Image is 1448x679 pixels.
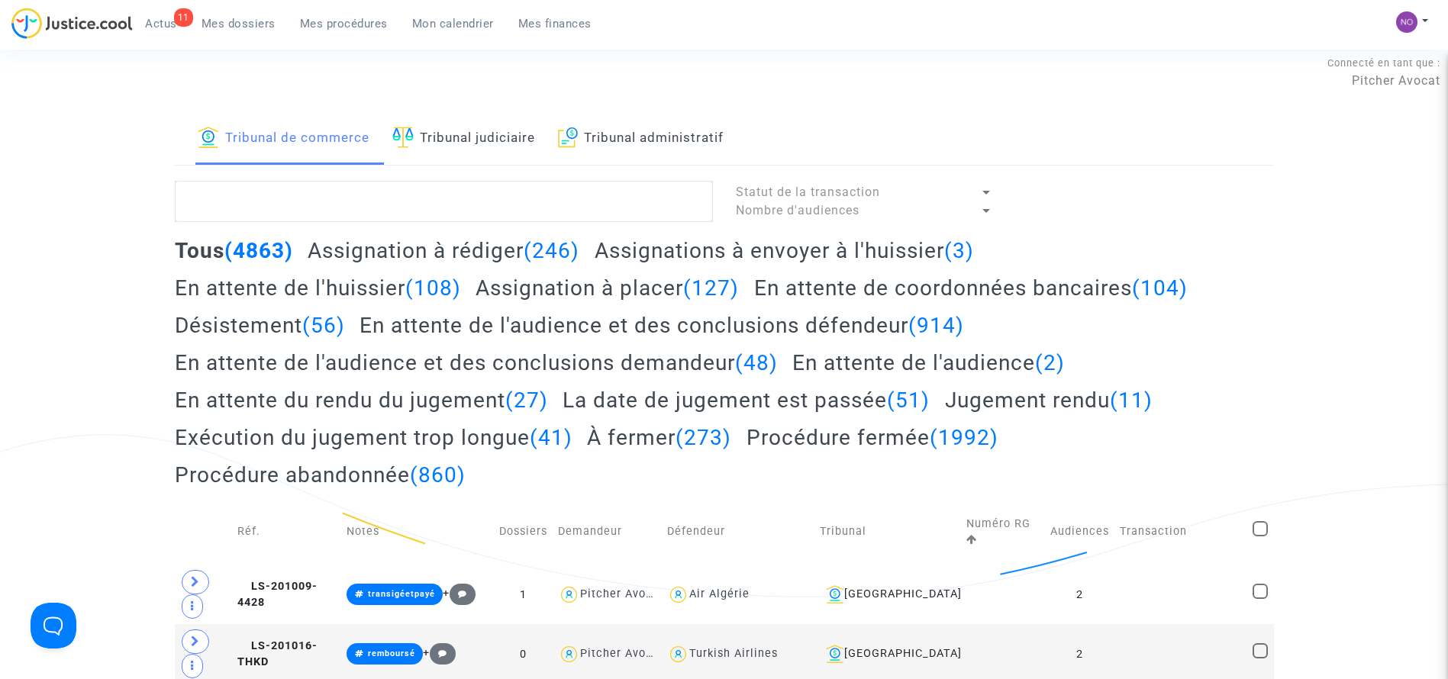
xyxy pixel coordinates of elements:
[198,113,369,165] a: Tribunal de commerce
[232,499,341,565] td: Réf.
[908,313,964,338] span: (914)
[506,12,604,35] a: Mes finances
[368,589,435,599] span: transigéetpayé
[820,645,956,663] div: [GEOGRAPHIC_DATA]
[360,312,964,339] h2: En attente de l'audience et des conclusions défendeur
[1045,565,1114,624] td: 2
[175,312,345,339] h2: Désistement
[736,185,880,199] span: Statut de la transaction
[175,462,466,488] h2: Procédure abandonnée
[288,12,400,35] a: Mes procédures
[405,275,461,301] span: (108)
[412,17,494,31] span: Mon calendrier
[930,425,998,450] span: (1992)
[558,113,724,165] a: Tribunal administratif
[31,603,76,648] iframe: Help Scout Beacon - Open
[423,646,456,659] span: +
[237,580,318,610] span: LS-201009-4428
[1132,275,1188,301] span: (104)
[175,237,293,264] h2: Tous
[392,127,414,148] img: icon-faciliter-sm.svg
[558,127,579,148] img: icon-archive.svg
[175,349,778,376] h2: En attente de l'audience et des conclusions demandeur
[689,647,778,660] div: Turkish Airlines
[400,12,506,35] a: Mon calendrier
[1110,388,1153,413] span: (11)
[563,387,930,414] h2: La date de jugement est passée
[518,17,592,31] span: Mes finances
[368,648,415,658] span: remboursé
[494,499,553,565] td: Dossiers
[662,499,814,565] td: Défendeur
[587,424,731,451] h2: À fermer
[133,12,189,35] a: 11Actus
[814,499,961,565] td: Tribunal
[580,647,664,660] div: Pitcher Avocat
[792,349,1065,376] h2: En attente de l'audience
[667,584,689,606] img: icon-user.svg
[580,587,664,600] div: Pitcher Avocat
[392,113,535,165] a: Tribunal judiciaire
[754,275,1188,301] h2: En attente de coordonnées bancaires
[1327,57,1440,69] span: Connecté en tant que :
[887,388,930,413] span: (51)
[820,585,956,603] div: [GEOGRAPHIC_DATA]
[341,499,494,565] td: Notes
[476,275,739,301] h2: Assignation à placer
[189,12,288,35] a: Mes dossiers
[944,238,974,263] span: (3)
[443,587,476,600] span: +
[175,275,461,301] h2: En attente de l'huissier
[410,462,466,488] span: (860)
[667,643,689,665] img: icon-user.svg
[1396,11,1417,33] img: 93256f7768bd5c9a9b1ba048d2162a97
[1114,499,1247,565] td: Transaction
[595,237,974,264] h2: Assignations à envoyer à l'huissier
[736,203,859,217] span: Nombre d'audiences
[747,424,998,451] h2: Procédure fermée
[300,17,388,31] span: Mes procédures
[198,127,219,148] img: icon-banque.svg
[1035,350,1065,375] span: (2)
[237,639,318,669] span: LS-201016-THKD
[689,587,750,600] div: Air Algérie
[826,585,844,603] img: icon-banque.svg
[558,584,580,606] img: icon-user.svg
[302,313,345,338] span: (56)
[530,425,572,450] span: (41)
[683,275,739,301] span: (127)
[202,17,276,31] span: Mes dossiers
[224,238,293,263] span: (4863)
[676,425,731,450] span: (273)
[11,8,133,39] img: jc-logo.svg
[494,565,553,624] td: 1
[175,424,572,451] h2: Exécution du jugement trop longue
[174,8,193,27] div: 11
[145,17,177,31] span: Actus
[505,388,548,413] span: (27)
[553,499,662,565] td: Demandeur
[175,387,548,414] h2: En attente du rendu du jugement
[558,643,580,665] img: icon-user.svg
[826,645,844,663] img: icon-banque.svg
[524,238,579,263] span: (246)
[1045,499,1114,565] td: Audiences
[945,387,1153,414] h2: Jugement rendu
[308,237,579,264] h2: Assignation à rédiger
[735,350,778,375] span: (48)
[961,499,1045,565] td: Numéro RG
